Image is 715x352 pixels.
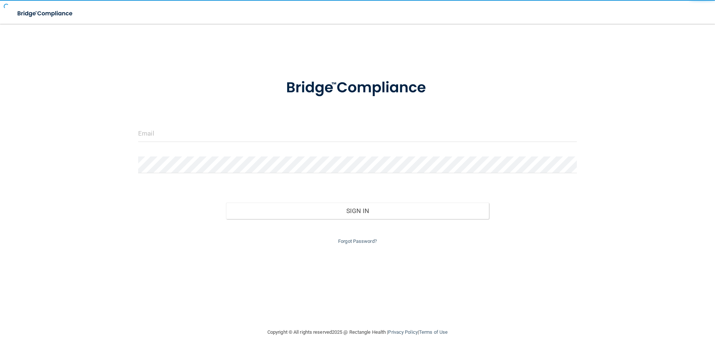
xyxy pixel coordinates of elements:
img: bridge_compliance_login_screen.278c3ca4.svg [11,6,80,21]
img: bridge_compliance_login_screen.278c3ca4.svg [271,69,444,107]
a: Forgot Password? [338,238,377,244]
input: Email [138,125,577,142]
a: Privacy Policy [388,329,417,335]
button: Sign In [226,203,489,219]
a: Terms of Use [419,329,448,335]
div: Copyright © All rights reserved 2025 @ Rectangle Health | | [222,320,493,344]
